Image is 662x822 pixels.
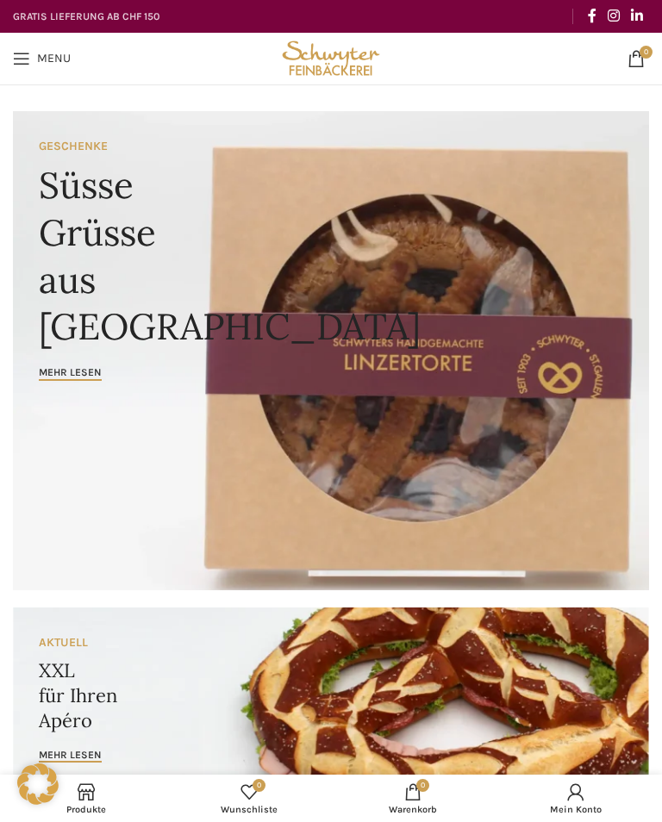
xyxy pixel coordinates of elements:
span: 0 [640,46,653,59]
span: Produkte [13,804,159,815]
a: 0 [619,41,653,76]
span: Mein Konto [503,804,650,815]
span: Warenkorb [340,804,486,815]
div: Meine Wunschliste [168,779,332,818]
a: Instagram social link [602,3,625,29]
a: Produkte [4,779,168,818]
a: Facebook social link [582,3,602,29]
strong: GRATIS LIEFERUNG AB CHF 150 [13,10,159,22]
a: Linkedin social link [626,3,649,29]
a: Open mobile menu [4,41,79,76]
img: Bäckerei Schwyter [278,33,384,84]
a: Banner link [13,111,649,590]
a: Site logo [278,50,384,65]
a: Mein Konto [495,779,659,818]
span: Menu [37,53,71,65]
span: 0 [253,779,265,792]
span: 0 [416,779,429,792]
div: My cart [331,779,495,818]
a: 0 Wunschliste [168,779,332,818]
span: Wunschliste [177,804,323,815]
a: 0 Warenkorb [331,779,495,818]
